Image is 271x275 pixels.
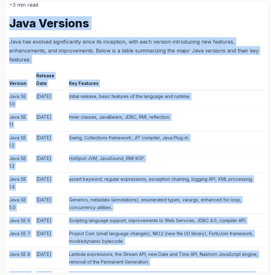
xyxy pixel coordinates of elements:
[66,248,264,268] td: Lambda expressions, the Stream API, new Date and Time API, Nashorn JavaScript engine, removal of ...
[66,131,264,152] td: Swing, Collections framework, JIT compiler, Java Plug-in.
[34,227,67,248] td: [DATE]
[66,110,264,131] td: Inner classes, JavaBeans, JDBC, RMI, reflection.
[9,214,34,227] td: Java SE 6
[66,72,264,90] th: Key Features
[34,248,67,268] td: [DATE]
[66,214,264,227] td: Scripting language support, improvements to Web Services, JDBC 4.0, compiler API.
[34,193,67,214] td: [DATE]
[9,173,34,193] td: Java SE 1.4
[66,173,264,193] td: assert keyword, regular expressions, exception chaining, logging API, XML processing.
[34,90,67,110] td: [DATE]
[66,152,264,173] td: HotSpot JVM, JavaSound, RMI-IIOP.
[66,193,264,214] td: Generics, metadata (annotations), enumerated types, varargs, enhanced for loop, concurrency utili...
[9,110,34,131] td: Java SE 1.1
[9,0,264,9] p: ~3 min read
[34,131,67,152] td: [DATE]
[9,152,34,173] td: Java SE 1.3
[9,17,264,30] h1: Java Versions
[9,193,34,214] td: Java SE 5.0
[9,90,34,110] td: Java SE 1.0
[66,90,264,110] td: Initial release, basic features of the language and runtime.
[9,131,34,152] td: Java SE 1.2
[9,227,34,248] td: Java SE 7
[9,248,34,268] td: Java SE 8
[34,110,67,131] td: [DATE]
[34,214,67,227] td: [DATE]
[34,173,67,193] td: [DATE]
[66,227,264,248] td: Project Coin (small language changes), NIO.2 (new file I/O library), Fork/Join framework, invoked...
[34,152,67,173] td: [DATE]
[34,72,67,90] th: Release Date
[9,37,264,64] p: Java has evolved significantly since its inception, with each version introducing new features, e...
[9,72,34,90] th: Version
